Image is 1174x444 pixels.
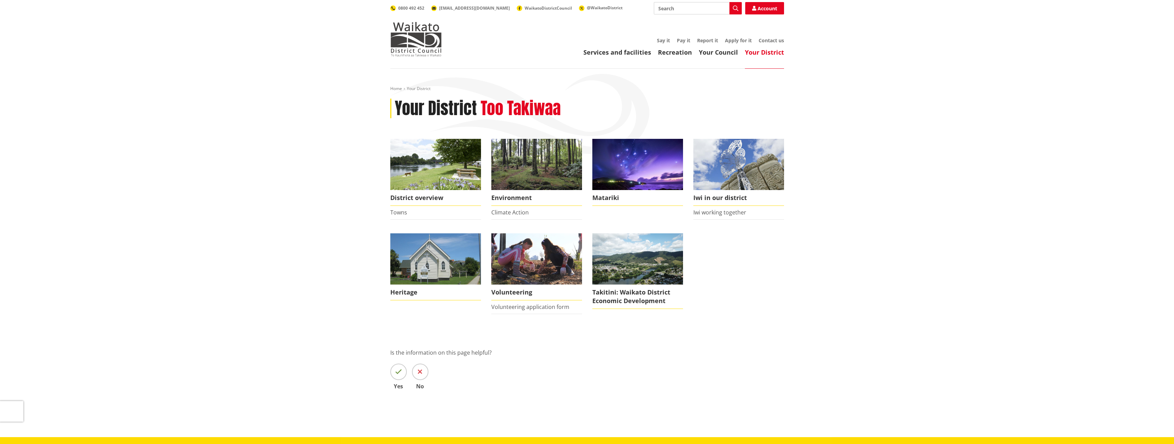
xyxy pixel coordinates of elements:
a: Say it [657,37,670,44]
img: Turangawaewae Ngaruawahia [693,139,784,190]
nav: breadcrumb [390,86,784,92]
a: Raglan Church Heritage [390,233,481,300]
a: [EMAIL_ADDRESS][DOMAIN_NAME] [431,5,510,11]
a: Home [390,86,402,91]
span: @WaikatoDistrict [587,5,623,11]
span: 0800 492 452 [398,5,424,11]
a: Account [745,2,784,14]
a: Towns [390,209,407,216]
a: Your District [745,48,784,56]
img: Waikato District Council - Te Kaunihera aa Takiwaa o Waikato [390,22,442,56]
a: Climate Action [491,209,529,216]
span: District overview [390,190,481,206]
a: Services and facilities [583,48,651,56]
span: Heritage [390,285,481,300]
p: Is the information on this page helpful? [390,348,784,357]
h1: Your District [395,99,477,119]
span: Your District [407,86,431,91]
img: ngaaruawaahia [592,233,683,285]
a: 0800 492 452 [390,5,424,11]
span: Takitini: Waikato District Economic Development [592,285,683,309]
img: Ngaruawahia 0015 [390,139,481,190]
span: Environment [491,190,582,206]
span: Iwi in our district [693,190,784,206]
a: Ngaruawahia 0015 District overview [390,139,481,206]
a: Environment [491,139,582,206]
a: Your Council [699,48,738,56]
h2: Too Takiwaa [481,99,561,119]
a: Pay it [677,37,690,44]
img: biodiversity- Wright's Bush_16x9 crop [491,139,582,190]
a: Iwi working together [693,209,746,216]
a: Turangawaewae Ngaruawahia Iwi in our district [693,139,784,206]
img: Raglan Church [390,233,481,285]
a: WaikatoDistrictCouncil [517,5,572,11]
img: volunteer icon [491,233,582,285]
span: Volunteering [491,285,582,300]
a: volunteer icon Volunteering [491,233,582,300]
span: [EMAIL_ADDRESS][DOMAIN_NAME] [439,5,510,11]
a: Recreation [658,48,692,56]
img: Matariki over Whiaangaroa [592,139,683,190]
input: Search input [654,2,742,14]
span: WaikatoDistrictCouncil [525,5,572,11]
a: Volunteering application form [491,303,569,311]
a: Matariki [592,139,683,206]
span: No [412,384,428,389]
span: Matariki [592,190,683,206]
span: Yes [390,384,407,389]
a: Contact us [759,37,784,44]
a: @WaikatoDistrict [579,5,623,11]
a: Takitini: Waikato District Economic Development [592,233,683,309]
a: Apply for it [725,37,752,44]
a: Report it [697,37,718,44]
